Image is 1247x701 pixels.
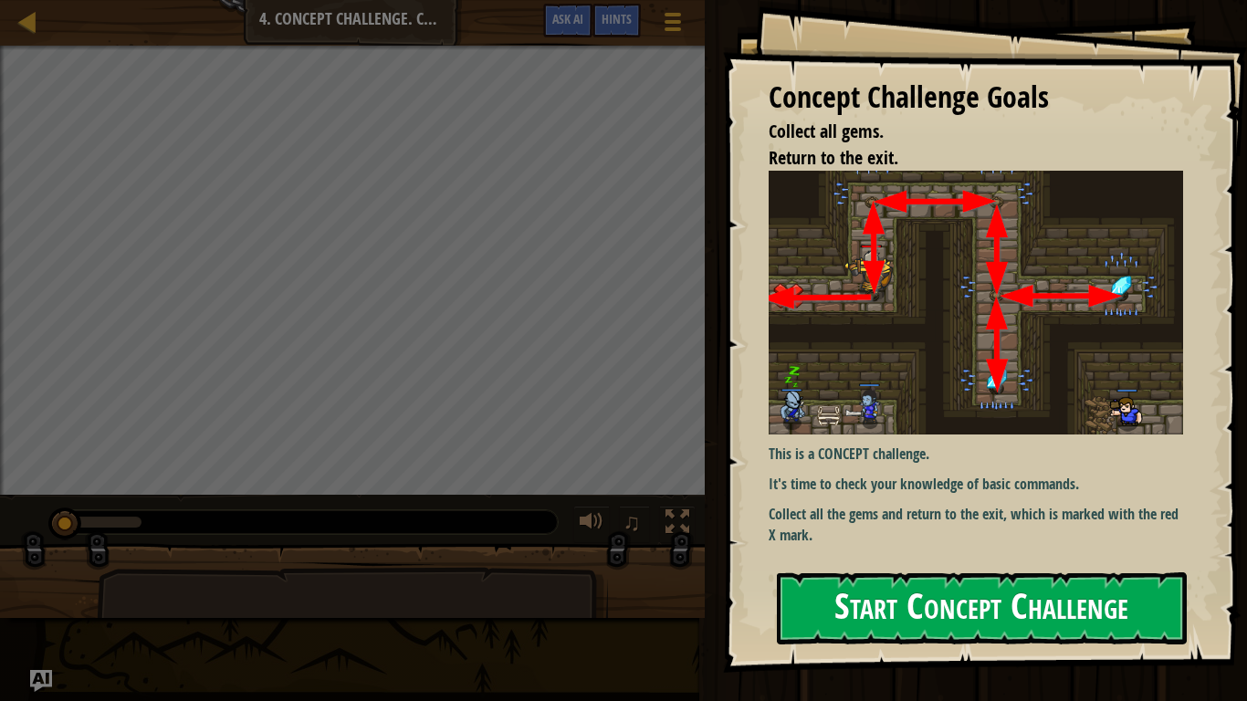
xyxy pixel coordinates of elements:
button: Adjust volume [573,506,610,543]
p: This is a CONCEPT challenge. [769,444,1183,465]
p: Collect all the gems and return to the exit, which is marked with the red X mark. [769,504,1183,546]
img: First assesment [769,171,1183,434]
button: Toggle fullscreen [659,506,696,543]
span: Return to the exit. [769,145,898,170]
p: It's time to check your knowledge of basic commands. [769,474,1183,495]
li: Collect all gems. [746,119,1179,145]
span: Collect all gems. [769,119,884,143]
button: Start Concept Challenge [777,572,1187,644]
button: Ask AI [30,670,52,692]
div: Concept Challenge Goals [769,77,1183,119]
li: Return to the exit. [746,145,1179,172]
button: Ask AI [543,4,592,37]
span: Ask AI [552,10,583,27]
button: Show game menu [650,4,696,47]
button: ♫ [619,506,650,543]
span: Hints [602,10,632,27]
span: ♫ [623,508,641,536]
